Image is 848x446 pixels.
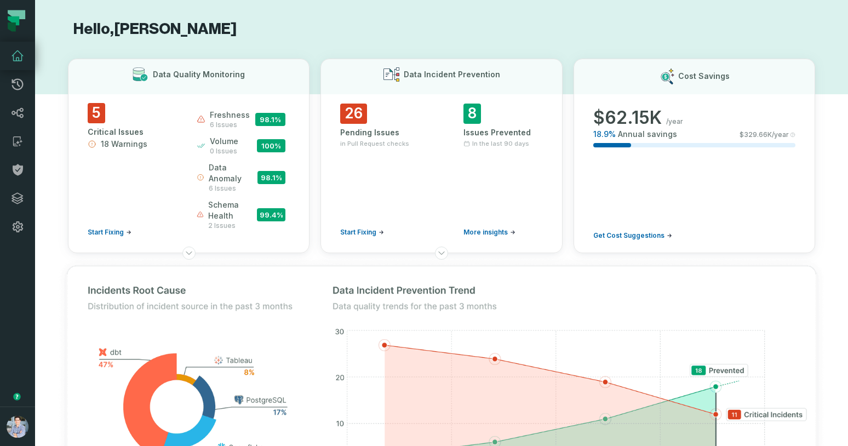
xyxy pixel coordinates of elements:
[210,110,250,121] span: freshness
[68,20,815,39] h1: Hello, [PERSON_NAME]
[257,171,286,184] span: 98.1 %
[340,228,384,237] a: Start Fixing
[209,184,257,193] span: 6 issues
[210,147,238,156] span: 0 issues
[404,69,500,80] h3: Data Incident Prevention
[678,71,730,82] h3: Cost Savings
[209,162,257,184] span: data anomaly
[257,139,285,152] span: 100 %
[618,129,677,140] span: Annual savings
[593,107,662,129] span: $ 62.15K
[88,228,124,237] span: Start Fixing
[340,139,409,148] span: in Pull Request checks
[593,231,664,240] span: Get Cost Suggestions
[88,127,177,138] div: Critical Issues
[153,69,245,80] h3: Data Quality Monitoring
[463,104,481,124] span: 8
[340,228,376,237] span: Start Fixing
[472,139,529,148] span: In the last 90 days
[7,416,28,438] img: avatar of Alon Nafta
[257,208,285,221] span: 99.4 %
[463,228,515,237] a: More insights
[210,121,250,129] span: 6 issues
[463,228,508,237] span: More insights
[593,231,672,240] a: Get Cost Suggestions
[88,103,105,123] span: 5
[740,130,789,139] span: $ 329.66K /year
[68,59,310,253] button: Data Quality Monitoring5Critical Issues18 WarningsStart Fixingfreshness6 issues98.1%volume0 issue...
[88,228,131,237] a: Start Fixing
[208,199,257,221] span: schema health
[208,221,257,230] span: 2 issues
[12,392,22,402] div: Tooltip anchor
[593,129,616,140] span: 18.9 %
[340,104,367,124] span: 26
[255,113,285,126] span: 98.1 %
[210,136,238,147] span: volume
[101,139,147,150] span: 18 Warnings
[574,59,815,253] button: Cost Savings$62.15K/year18.9%Annual savings$329.66K/yearGet Cost Suggestions
[463,127,543,138] div: Issues Prevented
[666,117,683,126] span: /year
[340,127,420,138] div: Pending Issues
[320,59,562,253] button: Data Incident Prevention26Pending Issuesin Pull Request checksStart Fixing8Issues PreventedIn the...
